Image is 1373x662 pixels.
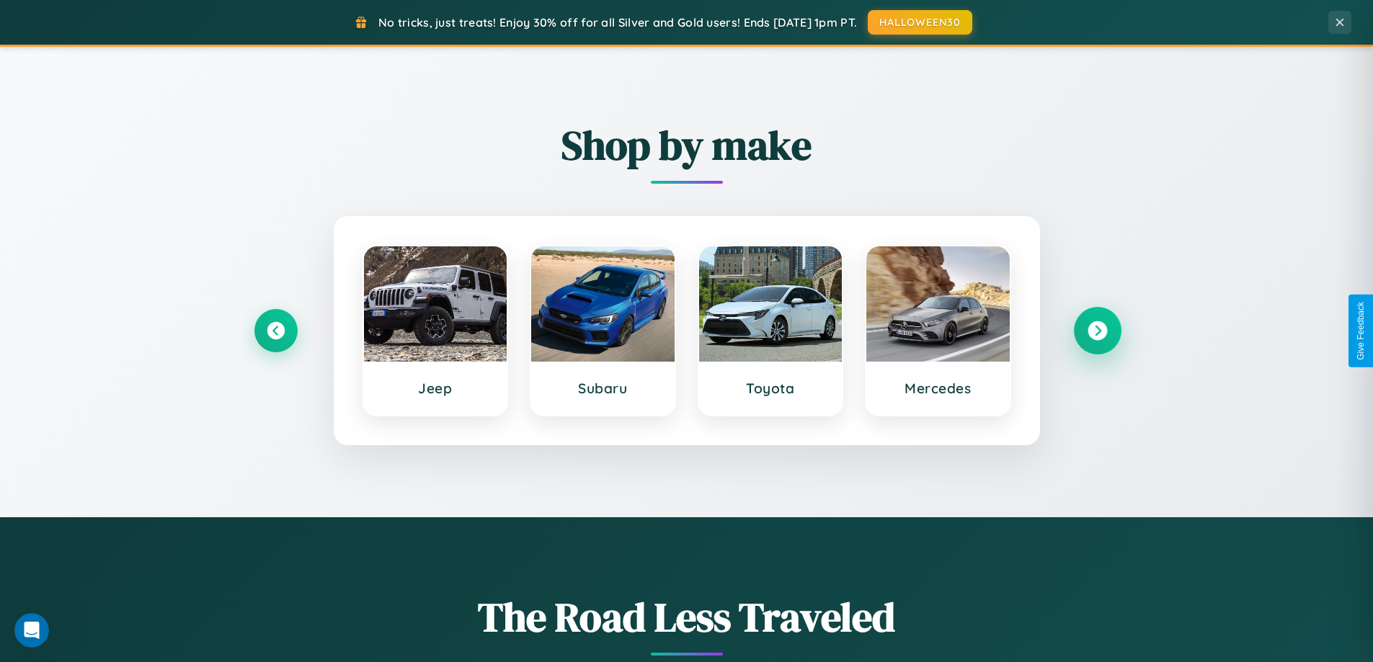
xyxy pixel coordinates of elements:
[714,380,828,397] h3: Toyota
[254,117,1119,173] h2: Shop by make
[254,589,1119,645] h1: The Road Less Traveled
[881,380,995,397] h3: Mercedes
[378,15,857,30] span: No tricks, just treats! Enjoy 30% off for all Silver and Gold users! Ends [DATE] 1pm PT.
[1356,302,1366,360] div: Give Feedback
[868,10,972,35] button: HALLOWEEN30
[378,380,493,397] h3: Jeep
[546,380,660,397] h3: Subaru
[14,613,49,648] iframe: Intercom live chat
